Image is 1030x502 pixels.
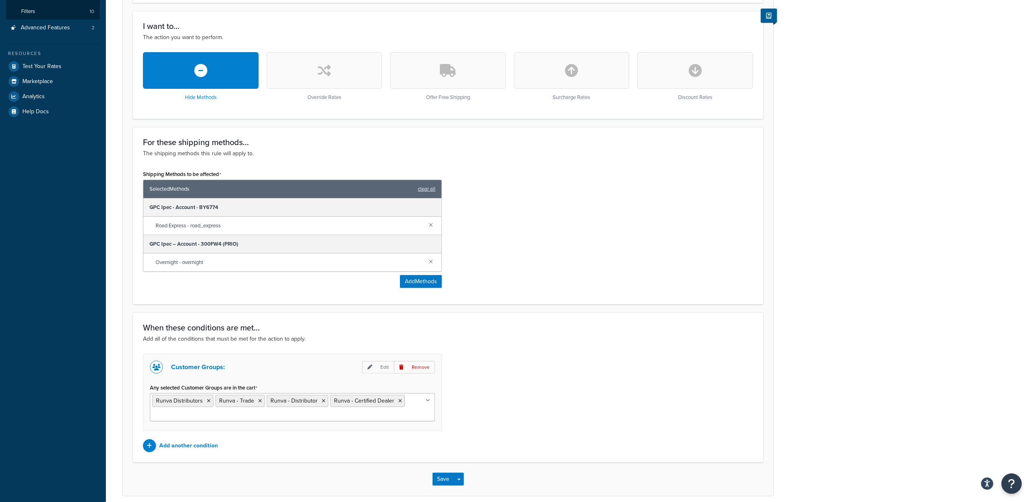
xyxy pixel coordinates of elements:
[6,59,100,74] a: Test Your Rates
[394,361,435,374] p: Remove
[143,171,221,178] label: Shipping Methods to be affected
[400,275,442,288] button: AddMethods
[514,52,630,101] div: Surcharge Rates
[156,220,422,231] span: Road Express - road_express
[22,63,61,70] span: Test Your Rates
[6,89,100,104] a: Analytics
[6,20,100,35] li: Advanced Features
[149,183,414,195] span: Selected Methods
[143,149,753,158] p: The shipping methods this rule will apply to.
[143,335,753,343] p: Add all of the conditions that must be met for the action to apply.
[219,396,254,405] span: Runva - Trade
[6,104,100,119] a: Help Docs
[143,22,753,31] h3: I want to...
[270,396,318,405] span: Runva - Distributor
[143,323,753,332] h3: When these conditions are met...
[92,24,94,31] span: 2
[6,4,100,19] a: Filters10
[6,20,100,35] a: Advanced Features2
[362,361,394,374] p: Edit
[143,235,441,253] div: GPC Ipec – Account - 300FW4 (PRIO)
[150,385,257,391] label: Any selected Customer Groups are in the cart
[143,52,259,101] div: Hide Methods
[156,257,422,268] span: Overnight - overnight
[637,52,753,101] div: Discount Rates
[143,33,753,42] p: The action you want to perform.
[6,50,100,57] div: Resources
[90,8,94,15] span: 10
[390,52,506,101] div: Offer Free Shipping
[433,473,455,486] button: Save
[143,198,441,217] div: GPC Ipec - Account - BY6774
[156,396,203,405] span: Runva Distributors
[21,8,35,15] span: Filters
[334,396,394,405] span: Runva - Certified Dealer
[418,183,435,195] a: clear all
[6,4,100,19] li: Filters
[171,361,225,373] p: Customer Groups:
[143,138,753,147] h3: For these shipping methods...
[159,440,218,451] p: Add another condition
[267,52,382,101] div: Override Rates
[21,24,70,31] span: Advanced Features
[6,74,100,89] a: Marketplace
[22,78,53,85] span: Marketplace
[1001,473,1022,494] button: Open Resource Center
[22,108,49,115] span: Help Docs
[22,93,45,100] span: Analytics
[761,9,777,23] button: Show Help Docs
